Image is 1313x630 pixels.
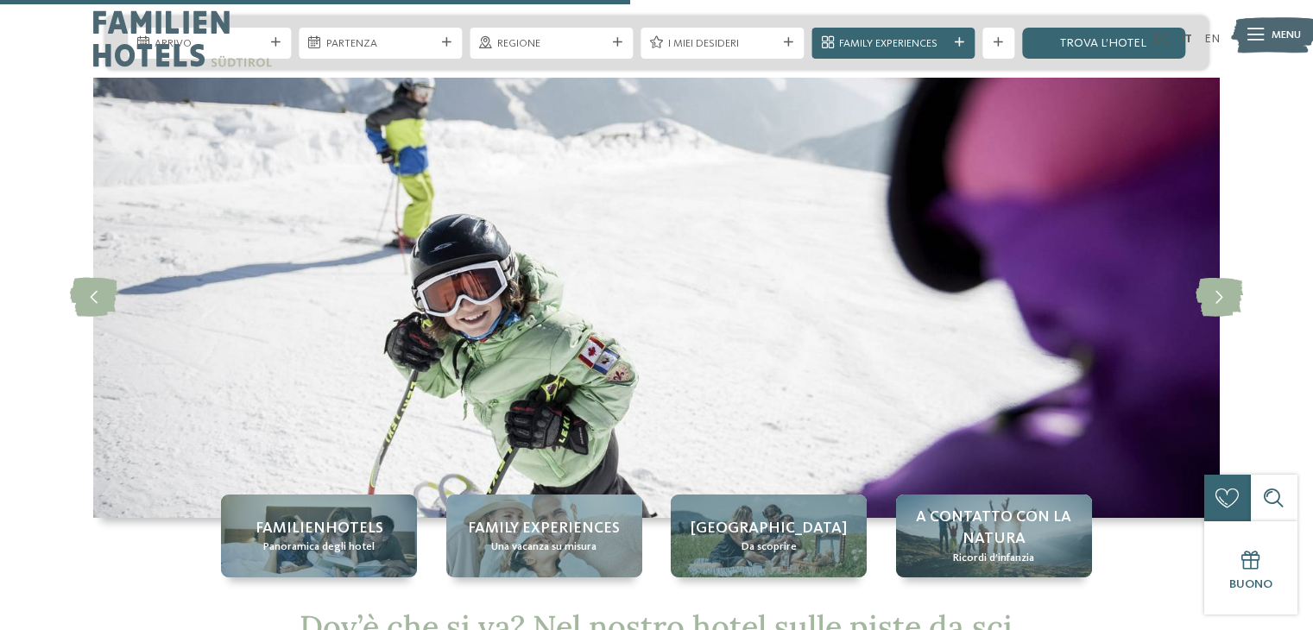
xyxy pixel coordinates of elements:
span: Menu [1272,28,1301,43]
a: IT [1181,33,1192,45]
span: Da scoprire [742,539,797,555]
a: Hotel sulle piste da sci per bambini: divertimento senza confini A contatto con la natura Ricordi... [896,495,1092,577]
span: [GEOGRAPHIC_DATA] [691,518,847,539]
span: Ricordi d’infanzia [953,551,1034,566]
span: Panoramica degli hotel [263,539,375,555]
span: Familienhotels [256,518,383,539]
span: A contatto con la natura [912,507,1076,550]
a: Hotel sulle piste da sci per bambini: divertimento senza confini [GEOGRAPHIC_DATA] Da scoprire [671,495,867,577]
span: Buono [1229,578,1272,590]
a: Buono [1204,521,1297,614]
a: Hotel sulle piste da sci per bambini: divertimento senza confini Familienhotels Panoramica degli ... [221,495,417,577]
a: Hotel sulle piste da sci per bambini: divertimento senza confini Family experiences Una vacanza s... [446,495,642,577]
a: DE [1153,33,1170,45]
img: Hotel sulle piste da sci per bambini: divertimento senza confini [93,78,1220,518]
a: EN [1204,33,1220,45]
span: Family experiences [468,518,620,539]
span: Una vacanza su misura [491,539,597,555]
